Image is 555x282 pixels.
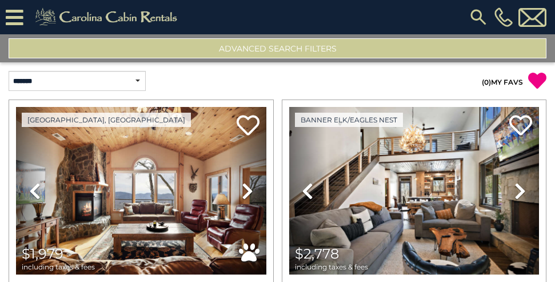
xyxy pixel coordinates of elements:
span: ( ) [482,78,491,86]
img: thumbnail_164375639.jpeg [289,107,540,275]
a: Add to favorites [509,114,532,138]
a: (0)MY FAVS [482,78,523,86]
span: $1,979 [22,245,63,262]
span: 0 [484,78,489,86]
a: [GEOGRAPHIC_DATA], [GEOGRAPHIC_DATA] [22,113,191,127]
span: including taxes & fees [22,263,95,271]
a: Add to favorites [237,114,259,138]
button: Advanced Search Filters [9,38,546,58]
img: thumbnail_163477009.jpeg [16,107,266,275]
a: Banner Elk/Eagles Nest [295,113,403,127]
img: Khaki-logo.png [29,6,187,29]
a: [PHONE_NUMBER] [492,7,516,27]
span: including taxes & fees [295,263,368,271]
span: $2,778 [295,245,339,262]
img: search-regular.svg [468,7,489,27]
